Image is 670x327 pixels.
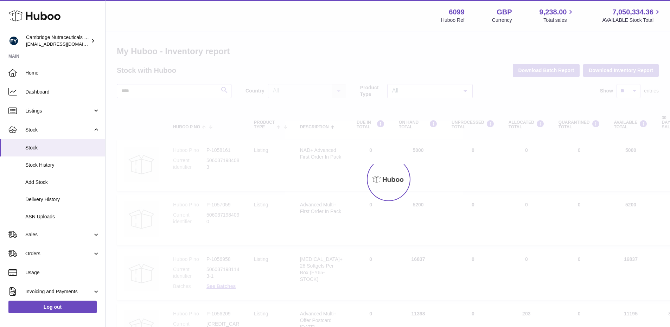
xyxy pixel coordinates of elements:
span: 9,238.00 [540,7,567,17]
span: Orders [25,250,92,257]
strong: 6099 [449,7,465,17]
div: Huboo Ref [441,17,465,24]
span: Add Stock [25,179,100,186]
span: [EMAIL_ADDRESS][DOMAIN_NAME] [26,41,103,47]
a: 9,238.00 Total sales [540,7,575,24]
span: Stock History [25,162,100,168]
span: Delivery History [25,196,100,203]
span: ASN Uploads [25,213,100,220]
div: Currency [492,17,512,24]
span: Dashboard [25,89,100,95]
span: Total sales [543,17,575,24]
span: Usage [25,269,100,276]
span: 7,050,334.36 [612,7,653,17]
span: AVAILABLE Stock Total [602,17,662,24]
span: Sales [25,231,92,238]
a: Log out [8,301,97,313]
span: Invoicing and Payments [25,288,92,295]
span: Stock [25,145,100,151]
img: huboo@camnutra.com [8,36,19,46]
div: Cambridge Nutraceuticals Ltd [26,34,89,47]
strong: GBP [497,7,512,17]
span: Listings [25,108,92,114]
span: Stock [25,127,92,133]
a: 7,050,334.36 AVAILABLE Stock Total [602,7,662,24]
span: Home [25,70,100,76]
